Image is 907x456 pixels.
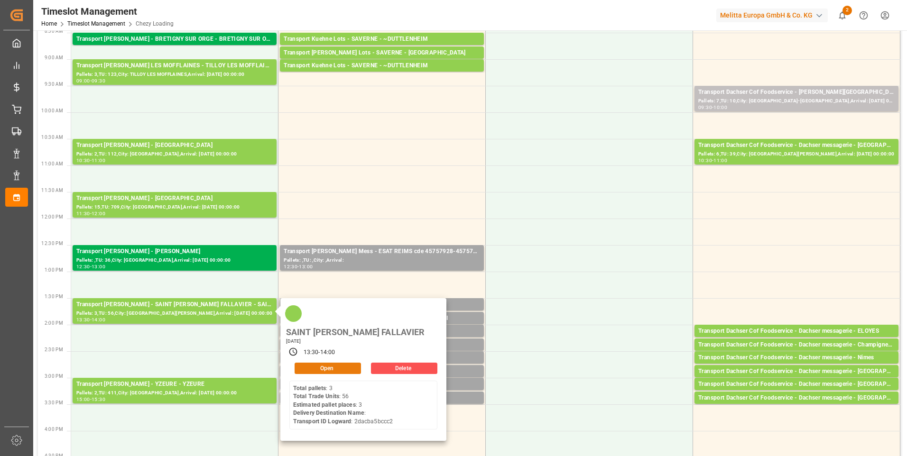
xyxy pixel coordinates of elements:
b: Total pallets [293,385,326,392]
div: 13:30 [304,348,319,357]
div: Pallets: 1,TU: 34,City: [GEOGRAPHIC_DATA], [GEOGRAPHIC_DATA],Arrival: [DATE] 00:00:00 [698,376,895,384]
button: Melitta Europa GmbH & Co. KG [716,6,832,24]
span: 3:30 PM [45,400,63,405]
div: Pallets: 15,TU: 709,City: [GEOGRAPHIC_DATA],Arrival: [DATE] 00:00:00 [76,203,273,211]
button: Open [295,363,361,374]
div: 11:30 [76,211,90,216]
div: Transport Dachser Cof Foodservice - Dachser messagerie - [GEOGRAPHIC_DATA] [698,380,895,389]
div: Transport [PERSON_NAME] - [GEOGRAPHIC_DATA] [76,141,273,150]
span: 9:00 AM [45,55,63,60]
div: 10:30 [76,158,90,163]
div: Transport [PERSON_NAME] LES MOFFLAINES - TILLOY LES MOFFLAINES [76,61,273,71]
span: 8:30 AM [45,28,63,34]
div: Transport Dachser Cof Foodservice - [PERSON_NAME][GEOGRAPHIC_DATA]-[GEOGRAPHIC_DATA] [698,88,895,97]
div: 12:00 [92,211,105,216]
div: Transport Dachser Cof Foodservice - Dachser messagerie - ELOYES [698,327,895,336]
a: Home [41,20,57,27]
div: 12:30 [76,264,90,269]
span: 10:00 AM [41,108,63,113]
div: 10:30 [698,158,712,163]
b: Total Trade Units [293,393,339,400]
span: 2:00 PM [45,320,63,326]
div: Pallets: 1,TU: 30,City: [GEOGRAPHIC_DATA],Arrival: [DATE] 00:00:00 [698,403,895,411]
div: Pallets: 1,TU: 141,City: [GEOGRAPHIC_DATA],Arrival: [DATE] 00:00:00 [284,58,480,66]
div: - [90,211,92,216]
span: 12:30 PM [41,241,63,246]
div: 14:00 [320,348,335,357]
div: Timeslot Management [41,4,174,18]
div: 13:00 [299,264,313,269]
div: - [712,105,713,109]
b: Delivery Destination Name [293,410,364,416]
div: - [712,158,713,163]
div: SAINT [PERSON_NAME] FALLAVIER [283,324,428,338]
div: Transport Dachser Cof Foodservice - Dachser messagerie - [GEOGRAPHIC_DATA][PERSON_NAME] FALLAVIER [698,141,895,150]
div: Pallets: 3,TU: 56,City: [GEOGRAPHIC_DATA][PERSON_NAME],Arrival: [DATE] 00:00:00 [76,310,273,318]
a: Timeslot Management [67,20,125,27]
span: 11:30 AM [41,188,63,193]
button: Delete [371,363,437,374]
div: Pallets: 1,TU: 21,City: [GEOGRAPHIC_DATA],Arrival: [DATE] 00:00:00 [698,350,895,358]
div: 12:30 [284,264,297,269]
div: Transport [PERSON_NAME] - [PERSON_NAME] [76,247,273,256]
div: - [90,397,92,401]
span: 2:30 PM [45,347,63,352]
div: Transport Dachser Cof Foodservice - Dachser messagerie - Nimes [698,353,895,363]
div: Pallets: ,TU: ,City: ,Arrival: [284,256,480,264]
div: Transport Dachser Cof Foodservice - Dachser messagerie - [GEOGRAPHIC_DATA] [698,393,895,403]
div: 09:30 [698,105,712,109]
div: 14:00 [92,318,105,322]
div: : 3 : 56 : 3 : : 2dacba5bccc2 [293,384,393,426]
div: 11:00 [92,158,105,163]
div: Pallets: 2,TU: 411,City: [GEOGRAPHIC_DATA],Arrival: [DATE] 00:00:00 [76,389,273,397]
div: Transport Dachser Cof Foodservice - Dachser messagerie - [GEOGRAPHIC_DATA], [GEOGRAPHIC_DATA] [698,367,895,376]
div: 13:30 [76,318,90,322]
div: [DATE] [283,338,428,345]
div: 09:00 [76,79,90,83]
div: 09:30 [92,79,105,83]
span: 1:30 PM [45,294,63,299]
b: Estimated pallet places [293,401,356,408]
b: Transport ID Logward [293,418,352,425]
span: 9:30 AM [45,82,63,87]
button: show 2 new notifications [832,5,853,26]
span: 2 [842,6,852,15]
div: - [90,158,92,163]
div: Pallets: ,TU: 36,City: [GEOGRAPHIC_DATA],Arrival: [DATE] 00:00:00 [76,256,273,264]
div: - [90,318,92,322]
div: Transport [PERSON_NAME] - SAINT [PERSON_NAME] FALLAVIER - SAINT [PERSON_NAME] FALLAVIER [76,300,273,310]
span: 4:00 PM [45,427,63,432]
div: Pallets: 2,TU: 112,City: [GEOGRAPHIC_DATA],Arrival: [DATE] 00:00:00 [76,150,273,158]
div: Transport Kuehne Lots - SAVERNE - ~DUTTLENHEIM [284,61,480,71]
div: Pallets: 1,TU: 50,City: ELOYES,Arrival: [DATE] 00:00:00 [698,336,895,344]
div: Transport [PERSON_NAME] Lots - SAVERNE - [GEOGRAPHIC_DATA] [284,48,480,58]
div: Transport [PERSON_NAME] - YZEURE - YZEURE [76,380,273,389]
div: Pallets: 3,TU: 123,City: TILLOY LES MOFFLAINES,Arrival: [DATE] 00:00:00 [76,71,273,79]
span: 3:00 PM [45,374,63,379]
div: - [318,348,320,357]
div: Pallets: 1,TU: ,City: [GEOGRAPHIC_DATA],Arrival: [DATE] 00:00:00 [76,44,273,52]
div: Pallets: 6,TU: 39,City: [GEOGRAPHIC_DATA][PERSON_NAME],Arrival: [DATE] 00:00:00 [698,150,895,158]
div: - [90,264,92,269]
button: Help Center [853,5,874,26]
div: Pallets: 2,TU: 13,City: [GEOGRAPHIC_DATA],Arrival: [DATE] 00:00:00 [698,389,895,397]
div: Pallets: 1,TU: 95,City: ~[GEOGRAPHIC_DATA],Arrival: [DATE] 00:00:00 [284,71,480,79]
div: Transport Kuehne Lots - SAVERNE - ~DUTTLENHEIM [284,35,480,44]
div: - [297,264,299,269]
div: Transport Dachser Cof Foodservice - Dachser messagerie - Champigneulles [698,340,895,350]
span: 12:00 PM [41,214,63,219]
div: Transport [PERSON_NAME] - [GEOGRAPHIC_DATA] [76,194,273,203]
span: 1:00 PM [45,267,63,273]
div: 13:00 [92,264,105,269]
div: Pallets: 7,TU: 10,City: [GEOGRAPHIC_DATA]-[GEOGRAPHIC_DATA],Arrival: [DATE] 00:00:00 [698,97,895,105]
div: Pallets: ,TU: 38,City: ~[GEOGRAPHIC_DATA],Arrival: [DATE] 00:00:00 [284,44,480,52]
div: 11:00 [713,158,727,163]
div: Transport [PERSON_NAME] - BRETIGNY SUR ORGE - BRETIGNY SUR ORGE [76,35,273,44]
div: 15:30 [92,397,105,401]
div: Melitta Europa GmbH & Co. KG [716,9,828,22]
span: 11:00 AM [41,161,63,166]
div: Pallets: 1,TU: 22,City: [GEOGRAPHIC_DATA],Arrival: [DATE] 00:00:00 [698,363,895,371]
span: 10:30 AM [41,135,63,140]
div: 15:00 [76,397,90,401]
div: - [90,79,92,83]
